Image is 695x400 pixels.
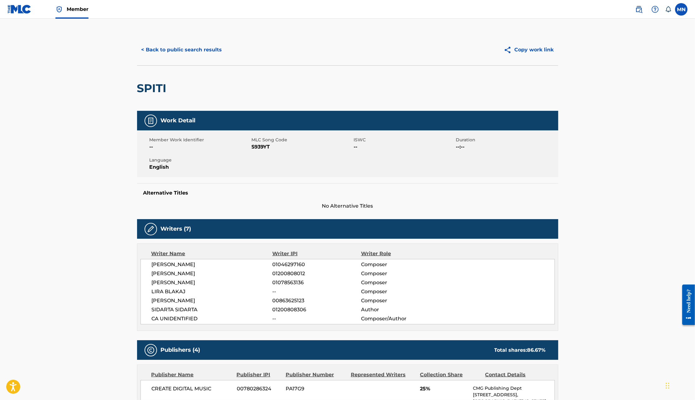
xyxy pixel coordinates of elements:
span: English [150,163,250,171]
span: [PERSON_NAME] [152,279,273,286]
div: Represented Writers [351,371,415,379]
img: Work Detail [147,117,155,125]
span: Composer [361,279,442,286]
div: Total shares: [494,346,546,354]
span: 01200808012 [272,270,361,277]
div: Contact Details [485,371,546,379]
span: PA17G9 [286,385,346,393]
div: Writer Role [361,250,442,257]
span: Member [67,6,88,13]
span: [PERSON_NAME] [152,261,273,268]
span: Composer [361,297,442,304]
iframe: Chat Widget [664,370,695,400]
span: 01078563136 [272,279,361,286]
span: -- [150,143,250,151]
iframe: Resource Center [678,280,695,330]
span: Author [361,306,442,313]
img: Copy work link [504,46,515,54]
span: [PERSON_NAME] [152,297,273,304]
span: SIDARTA SIDARTA [152,306,273,313]
img: Writers [147,225,155,233]
span: -- [272,315,361,322]
span: [PERSON_NAME] [152,270,273,277]
span: Duration [456,137,557,143]
h2: SPITI [137,81,170,95]
img: search [635,6,643,13]
span: 00863625123 [272,297,361,304]
div: Writer Name [151,250,273,257]
a: Public Search [633,3,645,16]
img: Top Rightsholder [55,6,63,13]
span: Composer [361,270,442,277]
div: Publisher Name [151,371,232,379]
div: Notifications [665,6,671,12]
h5: Alternative Titles [143,190,552,196]
div: Collection Share [420,371,480,379]
img: help [651,6,659,13]
span: MLC Song Code [252,137,352,143]
span: --:-- [456,143,557,151]
p: CMG Publishing Dept [473,385,554,392]
span: LIRA BLAKAJ [152,288,273,295]
h5: Work Detail [161,117,196,124]
span: CA UNIDENTIFIED [152,315,273,322]
span: No Alternative Titles [137,202,558,210]
span: Composer [361,288,442,295]
span: 01200808306 [272,306,361,313]
div: Publisher IPI [237,371,281,379]
span: Composer [361,261,442,268]
span: 86.67 % [527,347,546,353]
p: [STREET_ADDRESS], [473,392,554,398]
img: Publishers [147,346,155,354]
button: Copy work link [499,42,558,58]
h5: Writers (7) [161,225,191,233]
span: 01046297160 [272,261,361,268]
button: < Back to public search results [137,42,226,58]
span: -- [354,143,455,151]
span: CREATE DIGITAL MUSIC [152,385,232,393]
span: 00780286324 [237,385,281,393]
span: -- [272,288,361,295]
span: ISWC [354,137,455,143]
span: Language [150,157,250,163]
img: MLC Logo [7,5,31,14]
div: Writer IPI [272,250,361,257]
div: Help [649,3,661,16]
span: Composer/Author [361,315,442,322]
span: 25% [420,385,468,393]
div: Drag [666,376,669,395]
span: Member Work Identifier [150,137,250,143]
h5: Publishers (4) [161,346,200,354]
span: S939YT [252,143,352,151]
div: Publisher Number [286,371,346,379]
div: User Menu [675,3,688,16]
